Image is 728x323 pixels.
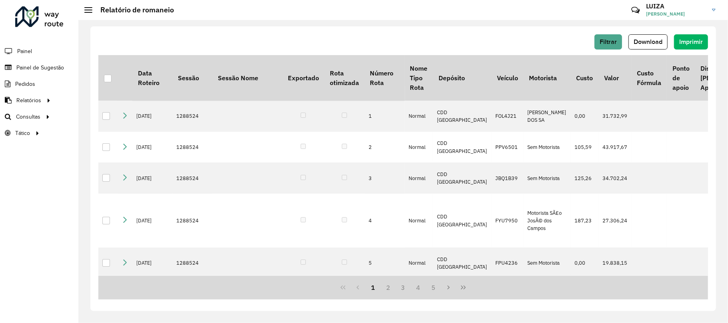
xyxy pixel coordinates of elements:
td: JBQ1B39 [491,162,523,194]
th: Número Rota [365,55,405,101]
th: Ponto de apoio [667,55,695,101]
td: 1288524 [172,248,212,279]
td: Motorista SÃ£o JosÃ© dos Campos [524,194,571,248]
button: 2 [381,280,396,295]
td: 43.917,67 [598,132,632,163]
td: CDD [GEOGRAPHIC_DATA] [433,194,491,248]
td: [DATE] [132,162,172,194]
td: Normal [405,132,433,163]
td: CDD [GEOGRAPHIC_DATA] [433,132,491,163]
button: Filtrar [594,34,622,50]
th: Sessão Nome [212,55,282,101]
th: Valor [598,55,632,101]
th: Sessão [172,55,212,101]
th: Exportado [282,55,324,101]
td: 4 [365,194,405,248]
span: Tático [15,129,30,137]
span: Consultas [16,113,40,121]
td: 27.306,24 [598,194,632,248]
button: 3 [396,280,411,295]
button: Imprimir [674,34,708,50]
td: [DATE] [132,132,172,163]
td: FOL4J21 [491,101,523,132]
td: 1288524 [172,101,212,132]
th: Data Roteiro [132,55,172,101]
button: 5 [426,280,441,295]
button: 1 [365,280,381,295]
td: Normal [405,101,433,132]
h3: LUIZA [646,2,706,10]
td: PPV6501 [491,132,523,163]
span: Painel de Sugestão [16,63,64,72]
td: 187,23 [571,194,598,248]
button: Download [628,34,668,50]
td: 5 [365,248,405,279]
span: Imprimir [679,38,703,45]
span: Relatórios [16,96,41,105]
th: Motorista [524,55,571,101]
td: [DATE] [132,194,172,248]
td: 0,00 [571,101,598,132]
td: 19.838,15 [598,248,632,279]
td: 1288524 [172,132,212,163]
span: [PERSON_NAME] [646,10,706,18]
td: Normal [405,162,433,194]
td: Sem Motorista [524,132,571,163]
td: 125,26 [571,162,598,194]
button: Last Page [456,280,471,295]
td: [PERSON_NAME] DOS SA [524,101,571,132]
th: Custo [571,55,598,101]
td: Sem Motorista [524,162,571,194]
td: 0,00 [571,248,598,279]
td: CDD [GEOGRAPHIC_DATA] [433,248,491,279]
td: 31.732,99 [598,101,632,132]
td: CDD [GEOGRAPHIC_DATA] [433,162,491,194]
th: Veículo [491,55,523,101]
td: 105,59 [571,132,598,163]
td: 1288524 [172,162,212,194]
span: Painel [17,47,32,55]
td: [DATE] [132,248,172,279]
th: Rota otimizada [324,55,364,101]
a: Contato Rápido [627,2,644,19]
td: Normal [405,194,433,248]
th: Nome Tipo Rota [405,55,433,101]
button: Next Page [441,280,456,295]
td: Normal [405,248,433,279]
td: 1 [365,101,405,132]
td: 3 [365,162,405,194]
span: Filtrar [600,38,617,45]
td: CDD [GEOGRAPHIC_DATA] [433,101,491,132]
td: Sem Motorista [524,248,571,279]
td: 2 [365,132,405,163]
span: Download [634,38,662,45]
th: Custo Fórmula [632,55,667,101]
th: Depósito [433,55,491,101]
button: 4 [411,280,426,295]
td: 34.702,24 [598,162,632,194]
td: FPU4236 [491,248,523,279]
h2: Relatório de romaneio [92,6,174,14]
td: FYU7950 [491,194,523,248]
span: Pedidos [15,80,35,88]
td: [DATE] [132,101,172,132]
td: 1288524 [172,194,212,248]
